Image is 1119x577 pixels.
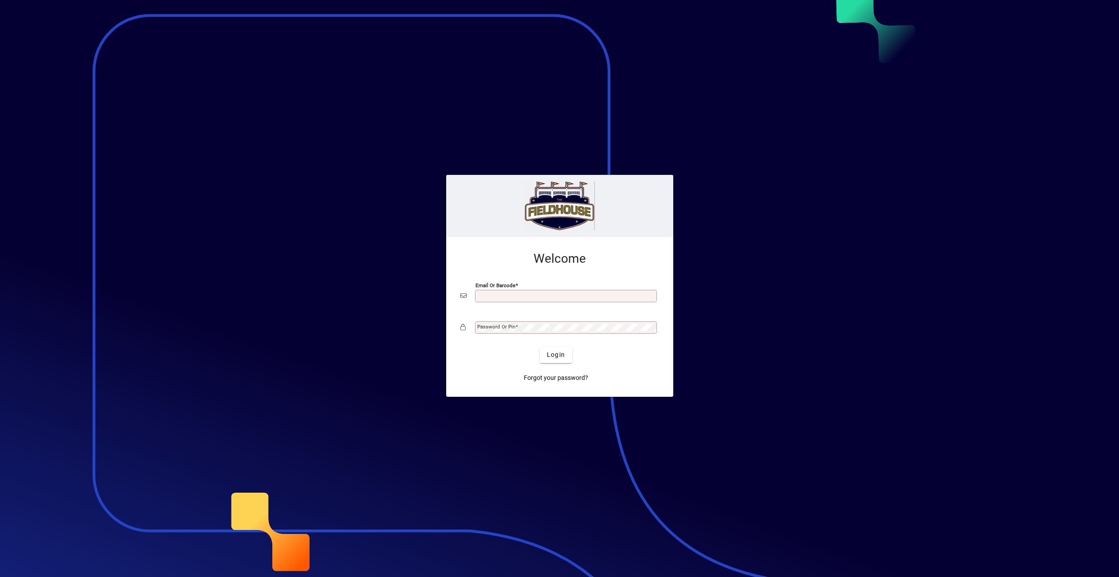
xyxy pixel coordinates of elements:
a: Forgot your password? [520,370,592,386]
mat-label: Password or Pin [477,324,515,330]
span: Forgot your password? [524,373,588,383]
span: Login [547,350,565,360]
button: Login [540,347,572,363]
h2: Welcome [460,251,659,266]
mat-label: Email or Barcode [475,282,515,288]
